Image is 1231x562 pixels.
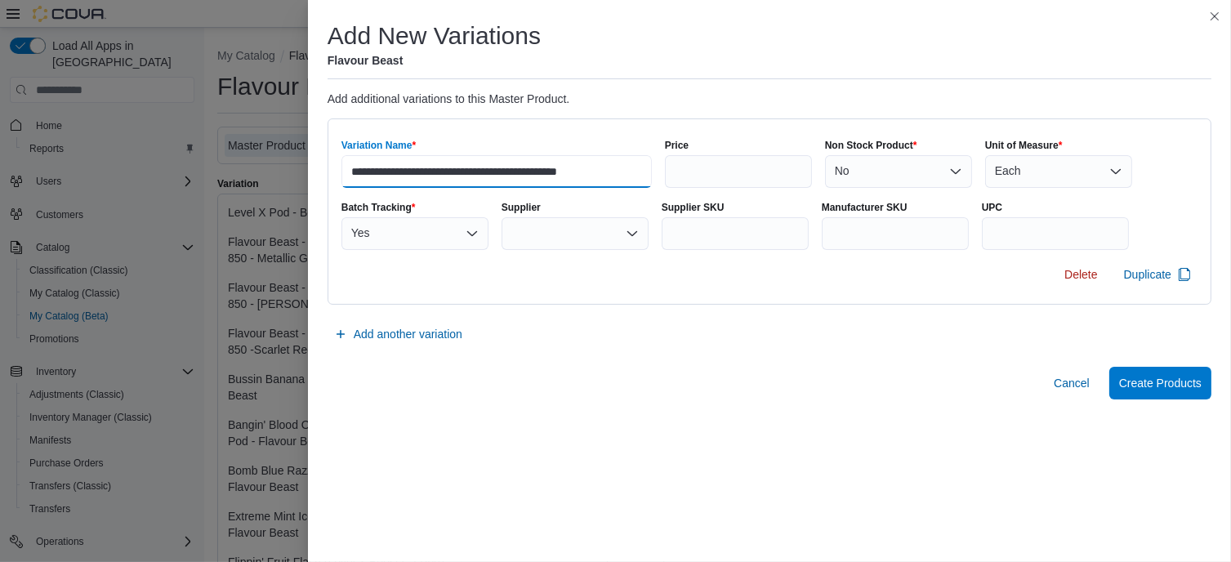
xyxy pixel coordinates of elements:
[328,92,1211,105] p: Add additional variations to this Master Product.
[1117,258,1198,291] button: Duplicate
[354,326,462,342] span: Add another variation
[985,139,1063,152] label: Unit of Measure
[466,227,479,240] button: Open list of options
[626,227,639,240] button: Open list of options
[341,139,416,152] label: Variation Name
[1064,266,1097,283] span: Delete
[502,201,541,214] label: Supplier
[1058,258,1104,291] button: Delete
[1124,266,1171,283] span: Duplicate
[835,161,850,181] span: No
[351,223,370,243] span: Yes
[949,165,962,178] button: Open list of options
[825,139,917,152] label: Non Stock Product
[1109,367,1211,399] button: Create Products
[982,201,1002,214] label: UPC
[1119,375,1202,391] span: Create Products
[995,161,1021,181] span: Each
[1109,165,1122,178] button: Open list of options
[662,201,725,214] label: Supplier SKU
[341,201,416,214] label: Batch Tracking
[822,201,908,214] label: Manufacturer SKU
[328,52,541,69] h5: Flavour Beast
[1047,367,1096,399] button: Cancel
[1054,375,1090,391] span: Cancel
[665,139,689,152] label: Price
[328,318,469,350] button: Add another variation
[1205,7,1224,26] button: Close this dialog
[328,20,541,52] h1: Add New Variations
